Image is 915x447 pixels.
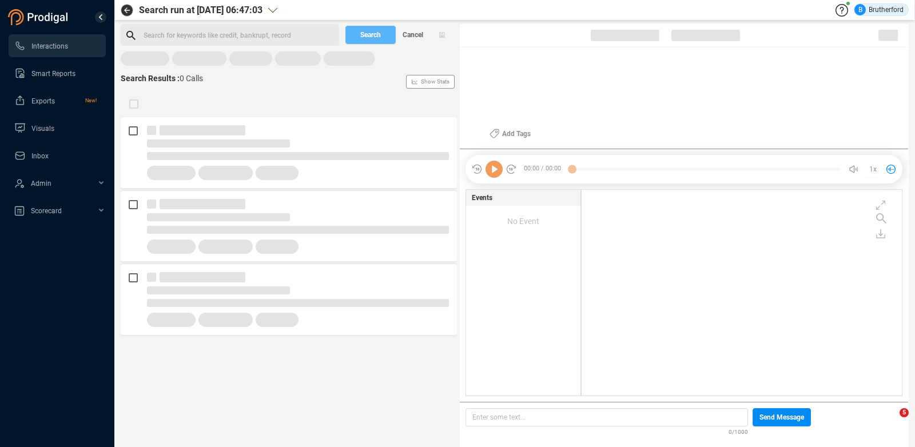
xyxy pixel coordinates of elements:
img: prodigal-logo [8,9,71,25]
span: Exports [31,97,55,105]
span: Interactions [31,42,68,50]
span: Add Tags [502,125,531,143]
span: B [858,4,862,15]
span: Send Message [759,408,804,426]
div: grid [587,193,902,394]
li: Interactions [9,34,106,57]
a: Visuals [14,117,97,139]
span: Events [472,193,492,203]
span: Search run at [DATE] 06:47:03 [139,3,262,17]
button: 1x [865,161,881,177]
span: Cancel [403,26,423,44]
button: Send Message [753,408,811,426]
div: No Event [466,206,580,237]
div: Brutherford [854,4,904,15]
span: Inbox [31,152,49,160]
span: Visuals [31,125,54,133]
span: 0/1000 [729,426,748,436]
li: Visuals [9,117,106,139]
a: Interactions [14,34,97,57]
iframe: Intercom live chat [876,408,904,436]
a: ExportsNew! [14,89,97,112]
span: 5 [900,408,909,417]
span: Search Results : [121,74,180,83]
span: 00:00 / 00:00 [517,161,572,178]
a: Smart Reports [14,62,97,85]
span: 0 Calls [180,74,203,83]
button: Cancel [396,26,430,44]
span: Scorecard [31,207,62,215]
button: Show Stats [406,75,455,89]
span: New! [85,89,97,112]
a: Inbox [14,144,97,167]
span: Show Stats [421,13,449,150]
button: Add Tags [483,125,538,143]
li: Exports [9,89,106,112]
li: Inbox [9,144,106,167]
span: 1x [869,160,877,178]
span: Admin [31,179,51,187]
span: Smart Reports [31,70,75,78]
li: Smart Reports [9,62,106,85]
